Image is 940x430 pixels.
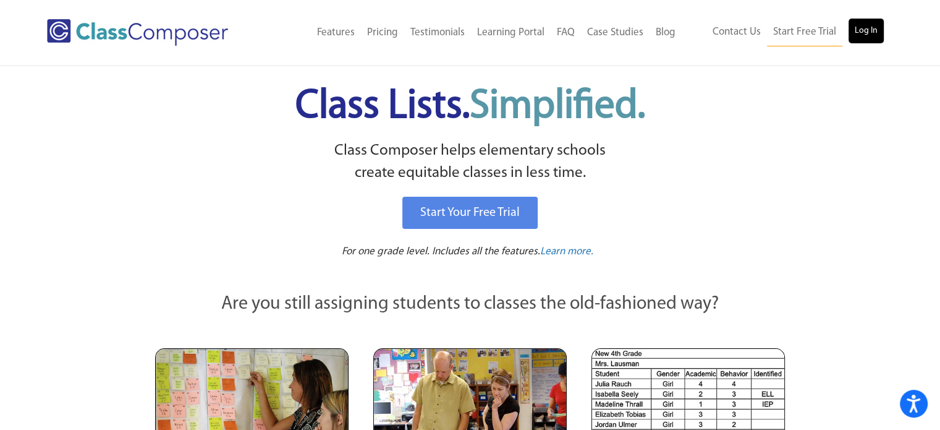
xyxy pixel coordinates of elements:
[361,19,404,46] a: Pricing
[706,19,767,46] a: Contact Us
[650,19,682,46] a: Blog
[849,19,884,43] a: Log In
[420,207,520,219] span: Start Your Free Trial
[47,19,228,46] img: Class Composer
[402,197,538,229] a: Start Your Free Trial
[342,246,540,257] span: For one grade level. Includes all the features.
[470,87,645,127] span: Simplified.
[540,246,593,257] span: Learn more.
[551,19,581,46] a: FAQ
[295,87,645,127] span: Class Lists.
[153,140,787,185] p: Class Composer helps elementary schools create equitable classes in less time.
[404,19,471,46] a: Testimonials
[155,291,785,318] p: Are you still assigning students to classes the old-fashioned way?
[311,19,361,46] a: Features
[540,244,593,260] a: Learn more.
[767,19,842,46] a: Start Free Trial
[581,19,650,46] a: Case Studies
[682,19,884,46] nav: Header Menu
[471,19,551,46] a: Learning Portal
[268,19,681,46] nav: Header Menu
